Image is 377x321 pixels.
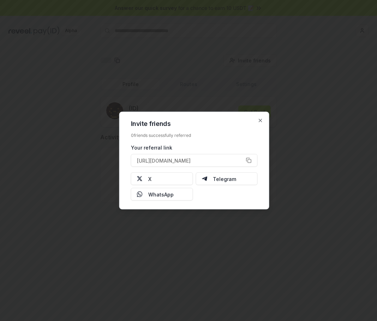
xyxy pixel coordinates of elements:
button: X [131,172,193,185]
h2: Invite friends [131,121,258,127]
img: Whatsapp [137,192,143,197]
div: 0 friends successfully referred [131,133,258,138]
div: Your referral link [131,144,258,151]
button: Telegram [196,172,258,185]
button: [URL][DOMAIN_NAME] [131,154,258,167]
button: WhatsApp [131,188,193,201]
img: X [137,176,143,182]
span: [URL][DOMAIN_NAME] [137,157,191,164]
img: Telegram [202,176,207,182]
